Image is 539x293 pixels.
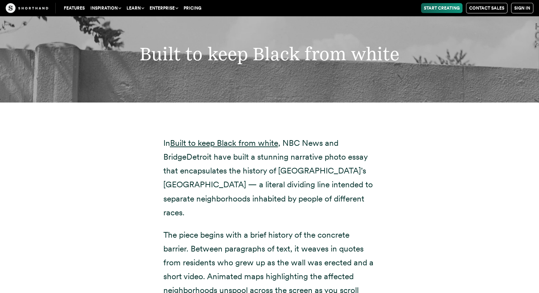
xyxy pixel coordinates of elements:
[147,3,181,13] button: Enterprise
[61,3,88,13] a: Features
[163,136,376,220] p: In , NBC News and BridgeDetroit have built a stunning narrative photo essay that encapsulates the...
[170,138,278,148] a: Built to keep Black from white
[511,3,533,13] a: Sign in
[421,3,462,13] a: Start Creating
[88,3,124,13] button: Inspiration
[124,3,147,13] button: Learn
[466,3,507,13] a: Contact Sales
[6,3,48,13] img: The Craft
[69,43,470,65] h2: Built to keep Black from white
[181,3,204,13] a: Pricing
